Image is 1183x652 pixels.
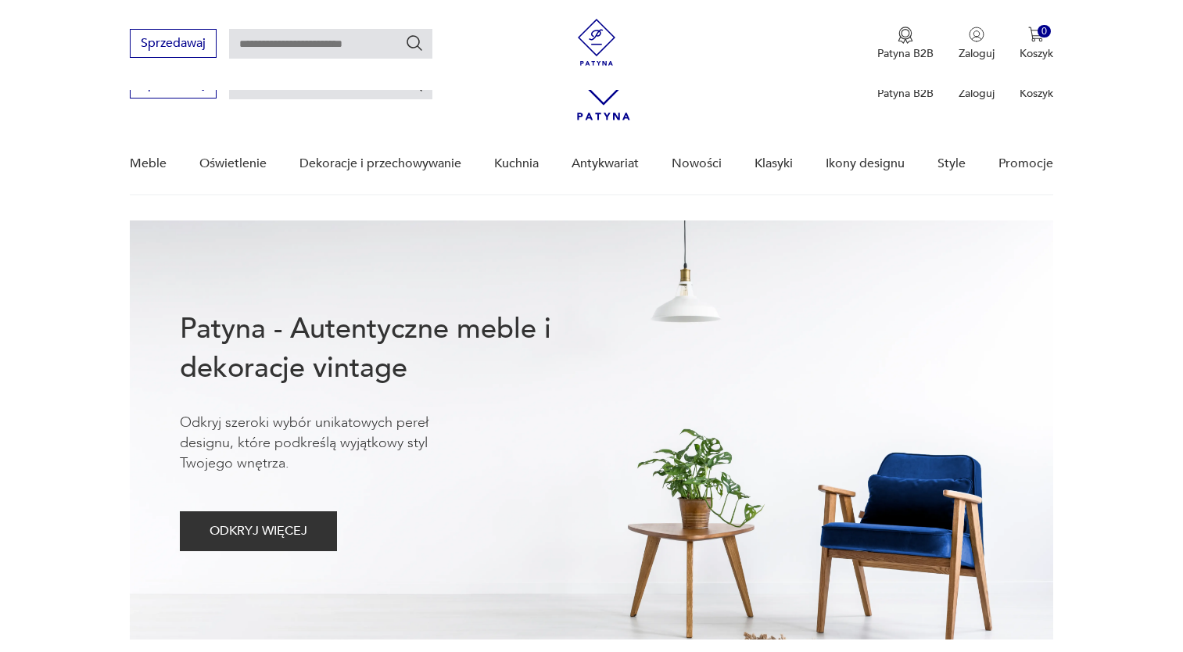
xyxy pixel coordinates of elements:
button: Sprzedawaj [130,29,217,58]
img: Ikonka użytkownika [969,27,984,42]
button: Patyna B2B [877,27,934,61]
img: Ikona medalu [898,27,913,44]
a: Sprzedawaj [130,80,217,91]
p: Koszyk [1020,46,1053,61]
p: Zaloguj [959,46,995,61]
p: Patyna B2B [877,86,934,101]
a: Dekoracje i przechowywanie [299,134,461,194]
button: 0Koszyk [1020,27,1053,61]
img: Ikona koszyka [1028,27,1044,42]
a: Style [937,134,966,194]
a: ODKRYJ WIĘCEJ [180,527,337,538]
p: Patyna B2B [877,46,934,61]
a: Kuchnia [494,134,539,194]
button: Zaloguj [959,27,995,61]
a: Oświetlenie [199,134,267,194]
a: Ikony designu [826,134,905,194]
p: Koszyk [1020,86,1053,101]
p: Zaloguj [959,86,995,101]
a: Meble [130,134,167,194]
h1: Patyna - Autentyczne meble i dekoracje vintage [180,310,602,388]
a: Sprzedawaj [130,39,217,50]
a: Ikona medaluPatyna B2B [877,27,934,61]
button: Szukaj [405,34,424,52]
p: Odkryj szeroki wybór unikatowych pereł designu, które podkreślą wyjątkowy styl Twojego wnętrza. [180,413,477,474]
button: ODKRYJ WIĘCEJ [180,511,337,551]
div: 0 [1038,25,1051,38]
a: Promocje [998,134,1053,194]
a: Klasyki [755,134,793,194]
a: Antykwariat [572,134,639,194]
img: Patyna - sklep z meblami i dekoracjami vintage [573,19,620,66]
a: Nowości [672,134,722,194]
